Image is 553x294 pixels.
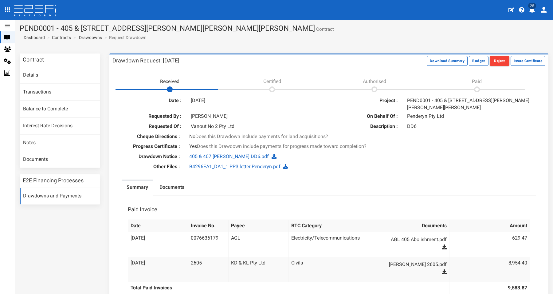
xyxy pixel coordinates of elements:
[112,58,179,63] h3: Drawdown Request: [DATE]
[427,58,469,63] a: Download Summary
[122,181,153,196] a: Summary
[228,257,288,282] td: KD & KL Pty Ltd
[128,282,449,294] th: Total Paid Invoices
[402,113,541,120] div: Penderyn Pty Ltd
[315,27,334,32] small: Contract
[263,78,281,84] span: Certified
[228,232,288,257] td: AGL
[20,101,100,117] a: Balance to Complete
[511,58,545,63] a: Issue Certificate
[228,220,288,232] th: Payee
[128,220,188,232] th: Date
[117,97,186,104] label: Date :
[20,135,100,151] a: Notes
[490,56,509,66] button: Reject
[358,260,447,269] a: [PERSON_NAME] 2605.pdf
[289,220,349,232] th: BTC Category
[21,35,45,40] span: Dashboard
[358,235,447,244] a: AGL 405 Abolishment.pdf
[112,133,185,140] label: Cheque Directions :
[188,257,229,282] td: 2605
[20,188,100,205] a: Drawdowns and Payments
[186,113,324,120] div: [PERSON_NAME]
[23,178,84,183] h3: E2E Financing Processes
[20,151,100,168] a: Documents
[185,143,473,150] div: Yes
[117,113,186,120] label: Requested By :
[189,153,269,159] a: 405 & 407 [PERSON_NAME] DD6.pdf
[349,220,449,232] th: Documents
[289,232,349,257] td: Electricity/Telecommunications
[449,232,530,257] td: 629.47
[363,78,386,84] span: Authorised
[112,163,185,170] label: Other Files :
[197,143,367,149] span: Does this Drawdown include payments for progress made toward completion?
[128,207,157,212] h3: Paid Invoice
[52,34,71,41] a: Contracts
[160,78,179,84] span: Received
[127,184,148,191] label: Summary
[289,257,349,282] td: Civils
[449,220,530,232] th: Amount
[112,143,185,150] label: Progress Certificate :
[189,164,280,169] a: B4296EA1_DA1_1 PP3 letter Penderyn.pdf
[188,232,229,257] td: 0076636179
[79,34,102,41] a: Drawdowns
[117,123,186,130] label: Requested Of :
[511,56,545,66] button: Issue Certificate
[20,118,100,134] a: Interest Rate Decisions
[333,113,402,120] label: On Behalf Of :
[186,123,324,130] div: Vanout No 2 Pty Ltd
[21,34,45,41] a: Dashboard
[195,133,328,139] span: Does this Drawdown include payments for land acquisitions?
[186,97,324,104] div: [DATE]
[333,123,402,130] label: Description :
[155,181,189,196] a: Documents
[469,58,490,63] a: Budget
[103,34,147,41] li: Request Drawdown
[188,220,229,232] th: Invoice No.
[20,24,548,32] h1: PEND0001 - 405 & [STREET_ADDRESS][PERSON_NAME][PERSON_NAME][PERSON_NAME]
[112,153,185,160] label: Drawdown Notice :
[159,184,184,191] label: Documents
[472,78,482,84] span: Paid
[427,56,468,66] button: Download Summary
[449,282,530,294] th: 9,583.87
[402,97,541,111] div: PEND0001 - 405 & [STREET_ADDRESS][PERSON_NAME][PERSON_NAME][PERSON_NAME]
[333,97,402,104] label: Project :
[20,84,100,101] a: Transactions
[128,232,188,257] td: [DATE]
[20,67,100,84] a: Details
[128,257,188,282] td: [DATE]
[449,257,530,282] td: 8,954.40
[185,133,473,140] div: No
[469,56,488,66] button: Budget
[402,123,541,130] div: DD6
[23,57,44,62] h3: Contract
